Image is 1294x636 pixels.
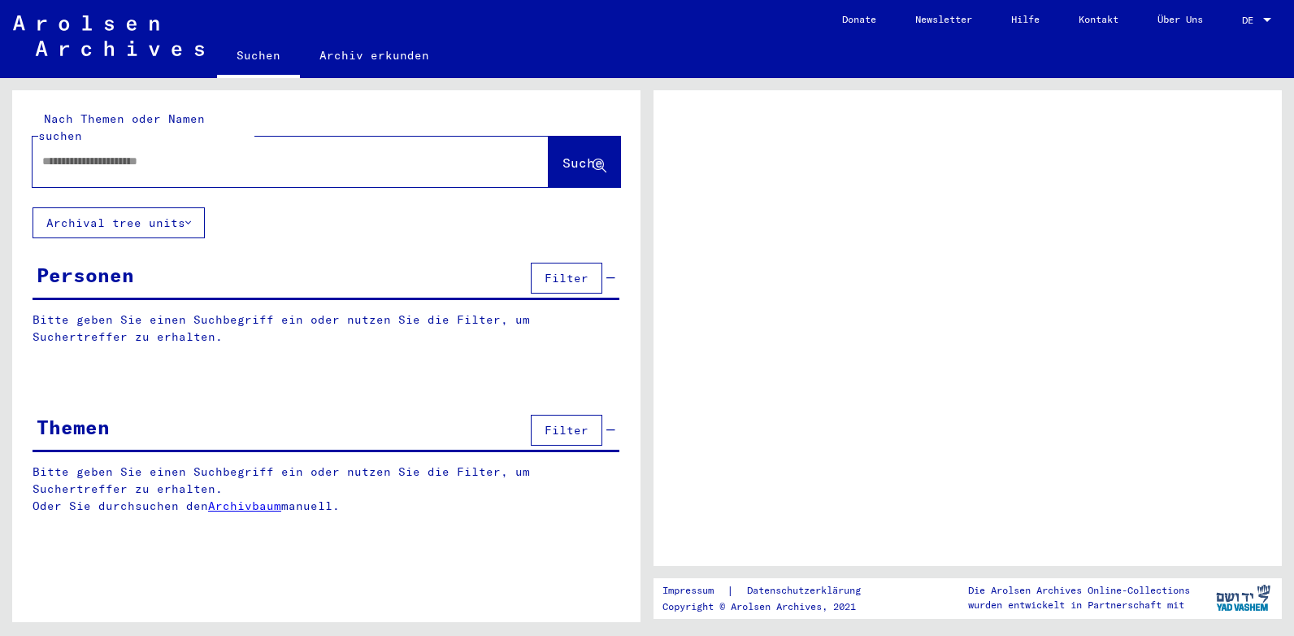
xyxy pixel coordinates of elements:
[1242,15,1260,26] span: DE
[562,155,603,171] span: Suche
[734,582,880,599] a: Datenschutzerklärung
[208,499,281,513] a: Archivbaum
[549,137,620,187] button: Suche
[662,582,880,599] div: |
[1213,577,1274,618] img: yv_logo.png
[217,36,300,78] a: Suchen
[33,464,620,515] p: Bitte geben Sie einen Suchbegriff ein oder nutzen Sie die Filter, um Suchertreffer zu erhalten. O...
[662,582,727,599] a: Impressum
[37,412,110,442] div: Themen
[300,36,449,75] a: Archiv erkunden
[38,111,205,143] mat-label: Nach Themen oder Namen suchen
[968,583,1190,598] p: Die Arolsen Archives Online-Collections
[33,207,205,238] button: Archival tree units
[545,271,588,285] span: Filter
[37,260,134,290] div: Personen
[968,598,1190,612] p: wurden entwickelt in Partnerschaft mit
[531,415,602,446] button: Filter
[531,263,602,294] button: Filter
[662,599,880,614] p: Copyright © Arolsen Archives, 2021
[13,15,204,56] img: Arolsen_neg.svg
[545,423,588,438] span: Filter
[33,311,619,346] p: Bitte geben Sie einen Suchbegriff ein oder nutzen Sie die Filter, um Suchertreffer zu erhalten.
